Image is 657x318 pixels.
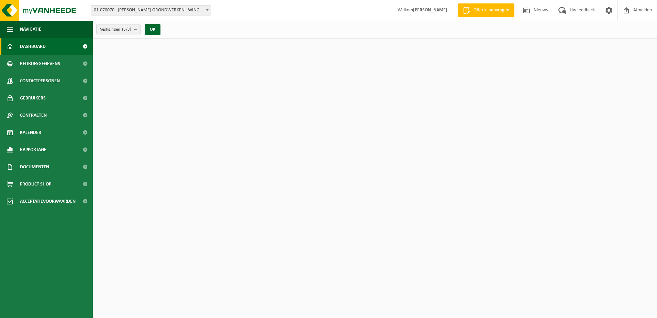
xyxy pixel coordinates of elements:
count: (3/3) [122,27,131,32]
span: Rapportage [20,141,46,158]
strong: [PERSON_NAME] [413,8,447,13]
span: Offerte aanvragen [472,7,511,14]
span: Contracten [20,107,47,124]
span: Navigatie [20,21,41,38]
button: Vestigingen(3/3) [96,24,141,34]
span: Dashboard [20,38,46,55]
span: Bedrijfsgegevens [20,55,60,72]
span: 01-070070 - PATTEEUW KOEN GRONDWERKEN - WINGENE [91,6,211,15]
span: Contactpersonen [20,72,60,89]
a: Offerte aanvragen [458,3,514,17]
span: Documenten [20,158,49,176]
span: Product Shop [20,176,51,193]
span: Acceptatievoorwaarden [20,193,76,210]
span: Kalender [20,124,41,141]
span: Gebruikers [20,89,46,107]
button: OK [145,24,160,35]
span: Vestigingen [100,24,131,35]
